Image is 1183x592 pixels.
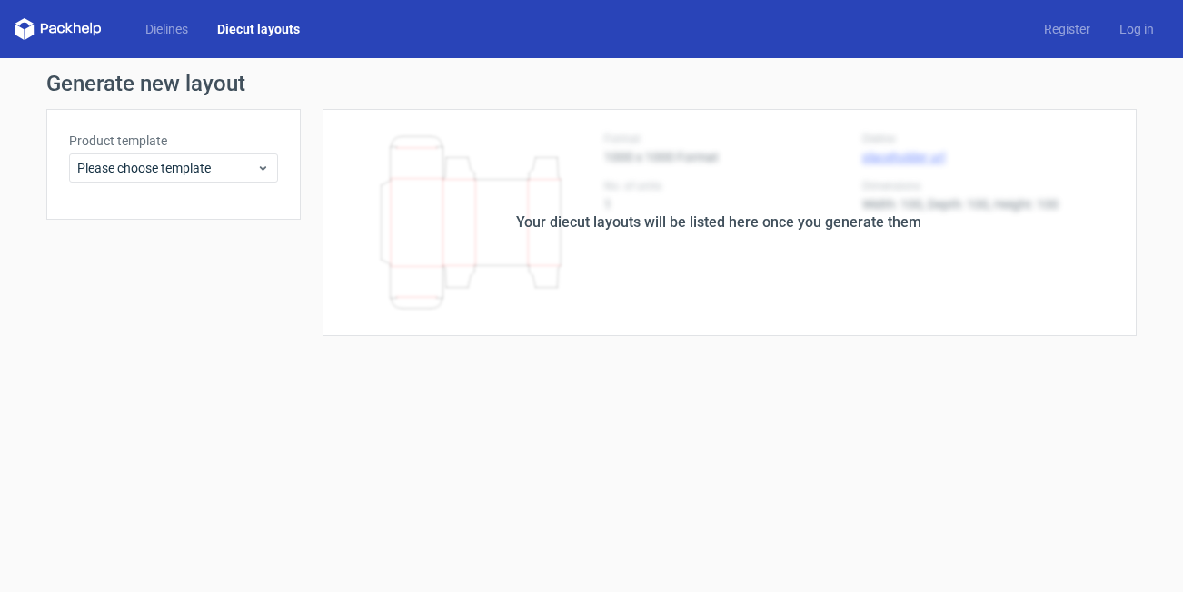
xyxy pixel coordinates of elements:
a: Diecut layouts [203,20,314,38]
div: Your diecut layouts will be listed here once you generate them [516,212,921,233]
a: Register [1029,20,1105,38]
span: Please choose template [77,159,256,177]
label: Product template [69,132,278,150]
a: Log in [1105,20,1168,38]
h1: Generate new layout [46,73,1137,94]
a: Dielines [131,20,203,38]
